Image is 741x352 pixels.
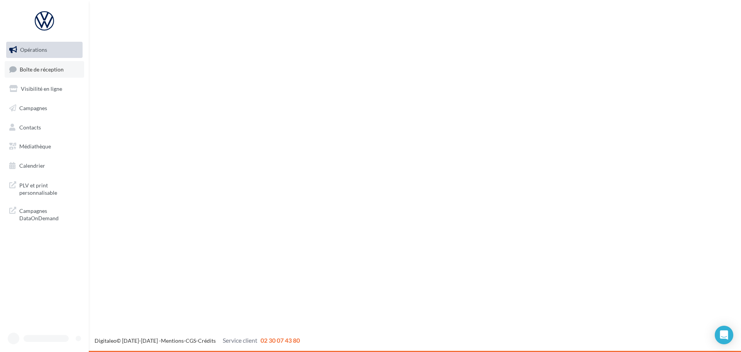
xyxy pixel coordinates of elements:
[198,337,216,344] a: Crédits
[19,124,41,130] span: Contacts
[186,337,196,344] a: CGS
[19,180,80,197] span: PLV et print personnalisable
[5,100,84,116] a: Campagnes
[161,337,184,344] a: Mentions
[95,337,117,344] a: Digitaleo
[5,177,84,200] a: PLV et print personnalisable
[5,81,84,97] a: Visibilité en ligne
[20,46,47,53] span: Opérations
[5,202,84,225] a: Campagnes DataOnDemand
[19,143,51,150] span: Médiathèque
[5,158,84,174] a: Calendrier
[715,326,733,344] div: Open Intercom Messenger
[5,119,84,136] a: Contacts
[21,85,62,92] span: Visibilité en ligne
[95,337,300,344] span: © [DATE]-[DATE] - - -
[5,61,84,78] a: Boîte de réception
[223,337,257,344] span: Service client
[19,105,47,111] span: Campagnes
[19,206,80,222] span: Campagnes DataOnDemand
[5,42,84,58] a: Opérations
[5,138,84,155] a: Médiathèque
[261,337,300,344] span: 02 30 07 43 80
[19,162,45,169] span: Calendrier
[20,66,64,72] span: Boîte de réception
